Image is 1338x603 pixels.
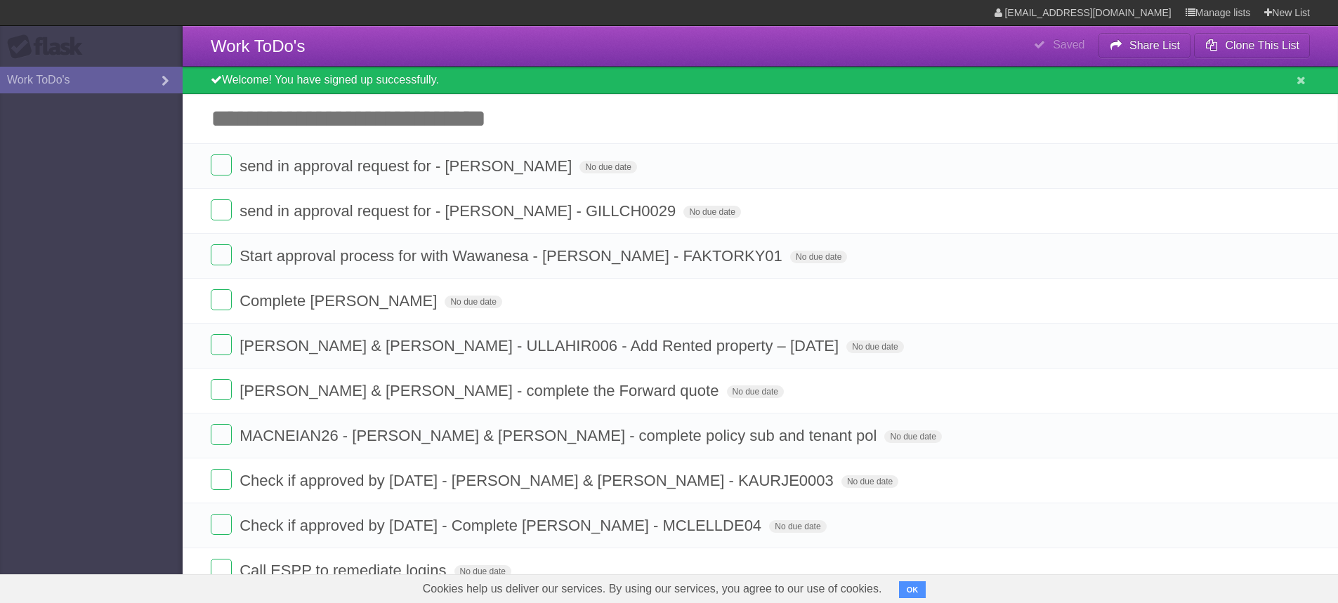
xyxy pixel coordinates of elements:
span: No due date [727,385,784,398]
label: Done [211,289,232,310]
span: Call ESPP to remediate logins [240,562,450,579]
span: Complete [PERSON_NAME] [240,292,440,310]
button: Share List [1098,33,1191,58]
span: No due date [841,475,898,488]
label: Done [211,244,232,265]
label: Done [211,334,232,355]
span: No due date [884,430,941,443]
label: Done [211,154,232,175]
span: No due date [846,340,903,353]
span: [PERSON_NAME] & [PERSON_NAME] - complete the Forward quote [240,382,722,399]
span: No due date [454,565,511,578]
span: Start approval process for with Wawanesa - [PERSON_NAME] - FAKTORKY01 [240,247,786,265]
label: Done [211,379,232,400]
span: send in approval request for - [PERSON_NAME] - GILLCH0029 [240,202,679,220]
span: No due date [790,251,847,263]
span: No due date [683,206,740,218]
b: Share List [1129,39,1180,51]
label: Done [211,469,232,490]
b: Saved [1053,39,1084,51]
span: No due date [579,161,636,173]
span: No due date [445,296,501,308]
span: Work ToDo's [211,37,305,55]
label: Done [211,559,232,580]
label: Done [211,424,232,445]
span: No due date [769,520,826,533]
span: MACNEIAN26 - [PERSON_NAME] & [PERSON_NAME] - complete policy sub and tenant pol [240,427,880,444]
label: Done [211,199,232,220]
div: Flask [7,34,91,60]
span: Check if approved by [DATE] - [PERSON_NAME] & [PERSON_NAME] - KAURJE0003 [240,472,837,489]
span: [PERSON_NAME] & [PERSON_NAME] - ULLAHIR006 - Add Rented property – [DATE] [240,337,842,354]
span: send in approval request for - [PERSON_NAME] [240,157,575,175]
label: Done [211,514,232,535]
div: Welcome! You have signed up successfully. [183,67,1338,94]
button: OK [899,581,926,598]
span: Cookies help us deliver our services. By using our services, you agree to our use of cookies. [409,575,896,603]
span: Check if approved by [DATE] - Complete [PERSON_NAME] - MCLELLDE04 [240,517,765,534]
b: Clone This List [1225,39,1299,51]
button: Clone This List [1194,33,1310,58]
